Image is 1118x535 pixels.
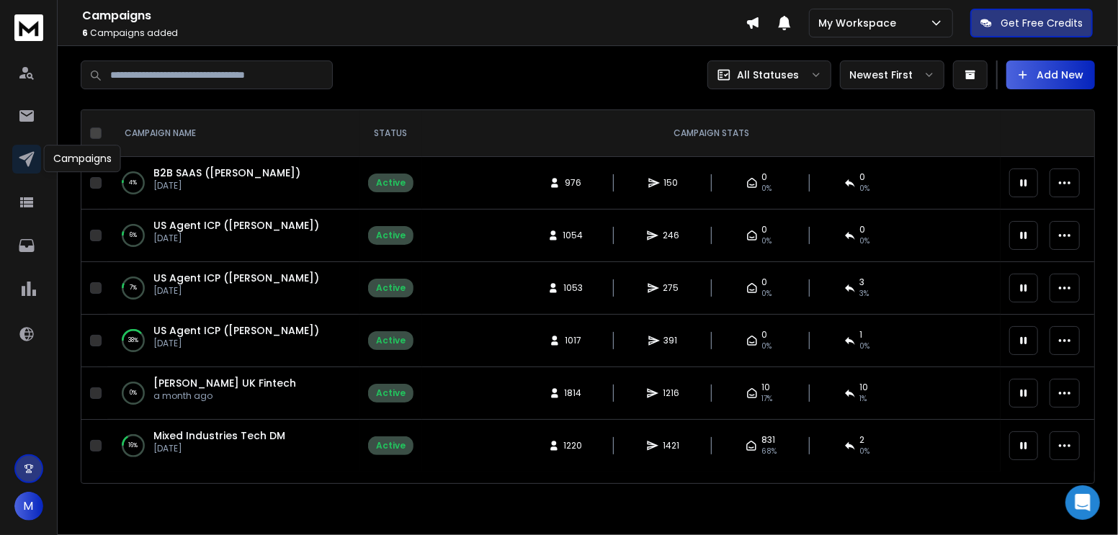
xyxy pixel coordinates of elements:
span: 0 [860,224,866,235]
td: 0%[PERSON_NAME] UK Fintecha month ago [107,367,359,420]
span: 68 % [761,446,777,457]
span: 2 [860,434,865,446]
button: Newest First [840,60,944,89]
span: 976 [565,177,581,189]
p: Get Free Credits [1001,16,1083,30]
span: 0 % [860,341,870,352]
span: 391 [664,335,679,346]
p: My Workspace [818,16,902,30]
span: 1 [860,329,863,341]
p: 38 % [128,333,138,348]
a: B2B SAAS ([PERSON_NAME]) [153,166,300,180]
span: 6 [82,27,88,39]
span: 10 [860,382,869,393]
span: 1053 [563,282,583,294]
p: 0 % [130,386,137,400]
div: Open Intercom Messenger [1065,485,1100,520]
span: 0 [762,171,768,183]
span: 246 [663,230,679,241]
span: 3 % [860,288,869,300]
span: 831 [761,434,775,446]
span: 0 % [860,446,870,457]
p: a month ago [153,390,296,402]
span: 1017 [565,335,581,346]
span: 0 [762,277,768,288]
th: STATUS [359,110,422,157]
span: 0 [762,224,768,235]
td: 6%US Agent ICP ([PERSON_NAME])[DATE] [107,210,359,262]
span: 17 % [762,393,773,405]
p: Campaigns added [82,27,746,39]
span: 1 % [860,393,867,405]
button: Get Free Credits [970,9,1093,37]
td: 4%B2B SAAS ([PERSON_NAME])[DATE] [107,157,359,210]
span: 0 [860,171,866,183]
span: 1814 [565,387,582,399]
div: Active [376,440,406,451]
p: [DATE] [153,233,319,244]
span: 0% [762,183,772,194]
p: [DATE] [153,338,319,349]
td: 38%US Agent ICP ([PERSON_NAME])[DATE] [107,315,359,367]
span: 0% [762,341,772,352]
h1: Campaigns [82,7,746,24]
p: 6 % [130,228,137,243]
div: Active [376,282,406,294]
span: 275 [663,282,679,294]
span: 3 [860,277,865,288]
p: [DATE] [153,180,300,192]
span: 1421 [663,440,679,451]
td: 16%Mixed Industries Tech DM[DATE] [107,420,359,472]
button: M [14,492,43,521]
span: 1216 [663,387,679,399]
span: 1054 [563,230,583,241]
span: 150 [664,177,679,189]
div: Campaigns [44,145,121,172]
div: Active [376,335,406,346]
p: All Statuses [737,68,799,82]
img: logo [14,14,43,41]
a: [PERSON_NAME] UK Fintech [153,376,296,390]
a: US Agent ICP ([PERSON_NAME]) [153,218,319,233]
span: 0 % [860,235,870,247]
button: Add New [1006,60,1095,89]
td: 7%US Agent ICP ([PERSON_NAME])[DATE] [107,262,359,315]
th: CAMPAIGN STATS [422,110,1001,157]
p: [DATE] [153,285,319,297]
p: [DATE] [153,443,285,454]
a: US Agent ICP ([PERSON_NAME]) [153,271,319,285]
a: Mixed Industries Tech DM [153,428,285,443]
a: US Agent ICP ([PERSON_NAME]) [153,323,319,338]
span: 0% [762,288,772,300]
div: Active [376,177,406,189]
span: 0% [762,235,772,247]
p: 16 % [129,439,138,453]
span: 0 [762,329,768,341]
span: 0 % [860,183,870,194]
span: 1220 [564,440,583,451]
span: 10 [762,382,771,393]
th: CAMPAIGN NAME [107,110,359,157]
p: 7 % [130,281,137,295]
p: 4 % [130,176,138,190]
div: Active [376,387,406,399]
div: Active [376,230,406,241]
